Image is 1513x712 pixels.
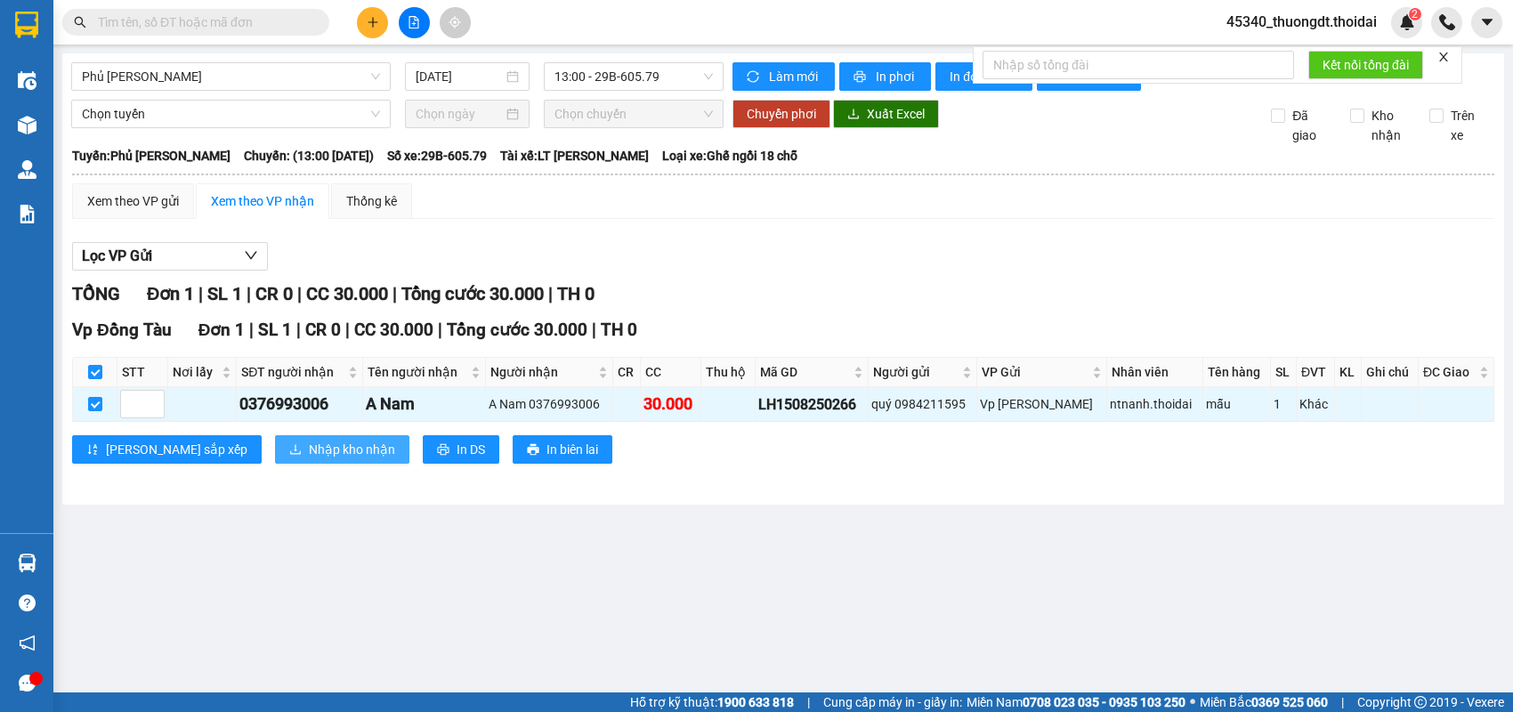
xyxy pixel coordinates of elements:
[18,160,36,179] img: warehouse-icon
[950,67,1018,86] span: In đơn chọn
[416,67,503,86] input: 15/08/2025
[72,435,262,464] button: sort-ascending[PERSON_NAME] sắp xếp
[769,67,821,86] span: Làm mới
[255,283,293,304] span: CR 0
[173,362,218,382] span: Nơi lấy
[854,70,869,85] span: printer
[401,283,544,304] span: Tổng cước 30.000
[1203,358,1271,387] th: Tên hàng
[546,440,598,459] span: In biên lai
[967,692,1185,712] span: Miền Nam
[977,387,1107,422] td: Vp Lê Hoàn
[1471,7,1502,38] button: caret-down
[1414,696,1427,708] span: copyright
[983,51,1294,79] input: Nhập số tổng đài
[357,7,388,38] button: plus
[244,146,374,166] span: Chuyến: (13:00 [DATE])
[241,362,344,382] span: SĐT người nhận
[1341,692,1344,712] span: |
[1308,51,1423,79] button: Kết nối tổng đài
[1212,11,1391,33] span: 45340_thuongdt.thoidai
[1107,358,1203,387] th: Nhân viên
[935,62,1032,91] button: In đơn chọn
[249,320,254,340] span: |
[847,108,860,122] span: download
[1274,394,1293,414] div: 1
[363,387,486,422] td: A Nam
[244,248,258,263] span: down
[198,320,246,340] span: Đơn 1
[18,116,36,134] img: warehouse-icon
[16,14,160,72] strong: CÔNG TY TNHH DỊCH VỤ DU LỊCH THỜI ĐẠI
[354,320,433,340] span: CC 30.000
[423,435,499,464] button: printerIn DS
[1297,358,1335,387] th: ĐVT
[756,387,869,422] td: LH1508250266
[867,104,925,124] span: Xuất Excel
[871,394,975,414] div: quý 0984211595
[106,440,247,459] span: [PERSON_NAME] sắp xếp
[873,362,959,382] span: Người gửi
[437,443,449,457] span: printer
[211,191,314,211] div: Xem theo VP nhận
[15,12,38,38] img: logo-vxr
[1479,14,1495,30] span: caret-down
[12,77,166,140] span: Chuyển phát nhanh: [GEOGRAPHIC_DATA] - [GEOGRAPHIC_DATA]
[717,695,794,709] strong: 1900 633 818
[807,692,810,712] span: |
[1023,695,1185,709] strong: 0708 023 035 - 0935 103 250
[1362,358,1419,387] th: Ghi chú
[701,358,756,387] th: Thu hộ
[18,71,36,90] img: warehouse-icon
[457,440,485,459] span: In DS
[839,62,931,91] button: printerIn phơi
[876,67,917,86] span: In phơi
[72,242,268,271] button: Lọc VP Gửi
[72,149,231,163] b: Tuyến: Phủ [PERSON_NAME]
[74,16,86,28] span: search
[554,63,714,90] span: 13:00 - 29B-605.79
[662,146,797,166] span: Loại xe: Ghế ngồi 18 chỗ
[247,283,251,304] span: |
[19,675,36,692] span: message
[305,320,341,340] span: CR 0
[346,191,397,211] div: Thống kê
[760,362,850,382] span: Mã GD
[601,320,637,340] span: TH 0
[345,320,350,340] span: |
[6,63,10,154] img: logo
[440,7,471,38] button: aim
[1206,394,1267,414] div: mẫu
[982,362,1088,382] span: VP Gửi
[1271,358,1297,387] th: SL
[554,101,714,127] span: Chọn chuyến
[296,320,301,340] span: |
[408,16,420,28] span: file-add
[732,62,835,91] button: syncLàm mới
[82,101,380,127] span: Chọn tuyến
[438,320,442,340] span: |
[86,443,99,457] span: sort-ascending
[1251,695,1328,709] strong: 0369 525 060
[490,362,595,382] span: Người nhận
[366,392,482,417] div: A Nam
[98,12,308,32] input: Tìm tên, số ĐT hoặc mã đơn
[1399,14,1415,30] img: icon-new-feature
[392,283,397,304] span: |
[399,7,430,38] button: file-add
[1444,106,1495,145] span: Trên xe
[306,283,388,304] span: CC 30.000
[527,443,539,457] span: printer
[416,104,503,124] input: Chọn ngày
[630,692,794,712] span: Hỗ trợ kỹ thuật:
[1335,358,1362,387] th: KL
[368,362,467,382] span: Tên người nhận
[447,320,587,340] span: Tổng cước 30.000
[548,283,553,304] span: |
[1110,394,1200,414] div: ntnanh.thoidai
[367,16,379,28] span: plus
[1412,8,1418,20] span: 2
[82,245,152,267] span: Lọc VP Gửi
[449,16,461,28] span: aim
[1409,8,1421,20] sup: 2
